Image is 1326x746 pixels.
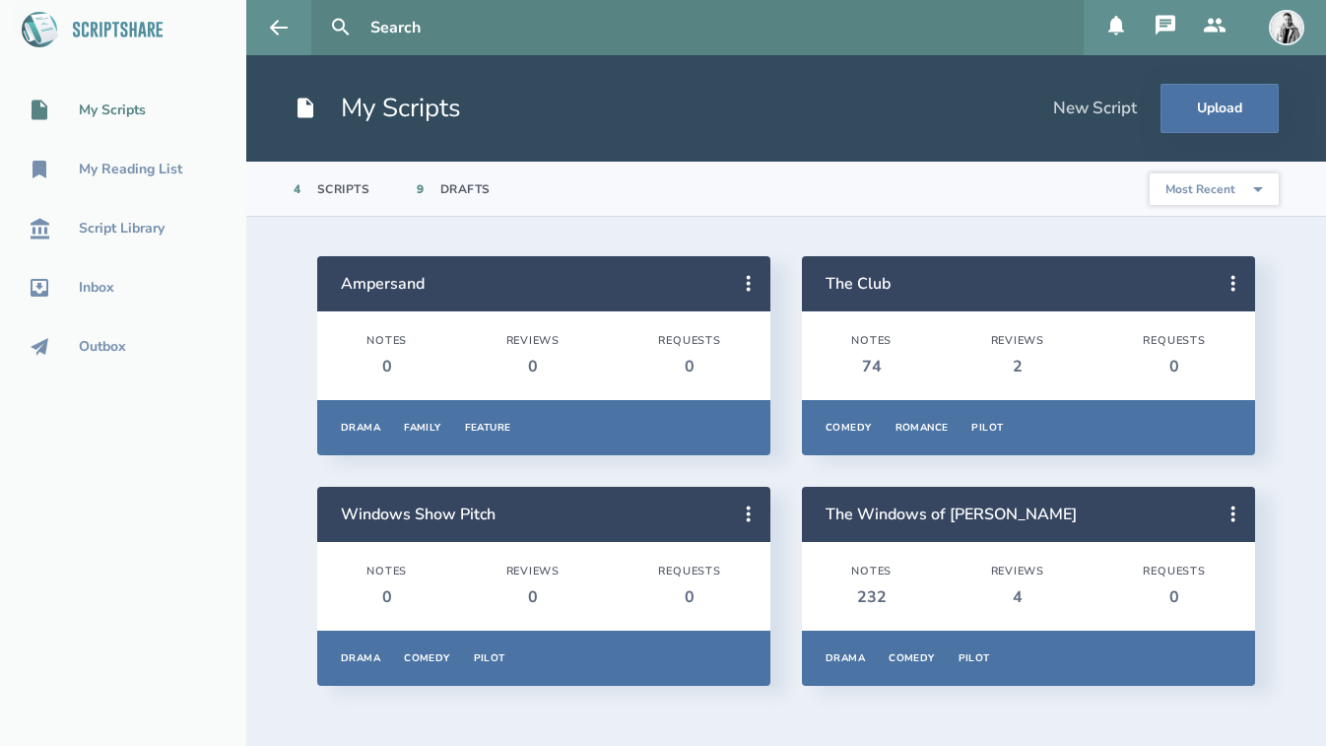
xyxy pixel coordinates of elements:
[991,356,1045,377] div: 2
[658,334,720,348] div: Requests
[465,421,511,435] div: Feature
[826,504,1077,525] a: The Windows of [PERSON_NAME]
[826,421,872,435] div: Comedy
[366,356,407,377] div: 0
[851,565,892,578] div: Notes
[341,504,496,525] a: Windows Show Pitch
[658,356,720,377] div: 0
[366,586,407,608] div: 0
[1053,98,1137,119] div: New Script
[1143,334,1205,348] div: Requests
[895,421,949,435] div: Romance
[366,334,407,348] div: Notes
[79,102,146,118] div: My Scripts
[294,91,461,126] h1: My Scripts
[417,181,425,197] div: 9
[294,181,301,197] div: 4
[506,356,561,377] div: 0
[506,334,561,348] div: Reviews
[991,334,1045,348] div: Reviews
[991,565,1045,578] div: Reviews
[1143,356,1205,377] div: 0
[851,586,892,608] div: 232
[79,221,165,237] div: Script Library
[851,334,892,348] div: Notes
[826,651,865,665] div: Drama
[79,339,126,355] div: Outbox
[404,651,450,665] div: Comedy
[1160,84,1279,133] button: Upload
[506,565,561,578] div: Reviews
[1143,586,1205,608] div: 0
[79,162,182,177] div: My Reading List
[474,651,505,665] div: Pilot
[366,565,407,578] div: Notes
[1269,10,1304,45] img: user_1716403022-crop.jpg
[79,280,114,296] div: Inbox
[506,586,561,608] div: 0
[889,651,935,665] div: Comedy
[440,181,491,197] div: Drafts
[658,565,720,578] div: Requests
[658,586,720,608] div: 0
[404,421,441,435] div: Family
[991,586,1045,608] div: 4
[851,356,892,377] div: 74
[1143,565,1205,578] div: Requests
[341,421,380,435] div: Drama
[317,181,370,197] div: Scripts
[826,273,891,295] a: The Club
[341,651,380,665] div: Drama
[971,421,1003,435] div: Pilot
[341,273,425,295] a: Ampersand
[959,651,990,665] div: Pilot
